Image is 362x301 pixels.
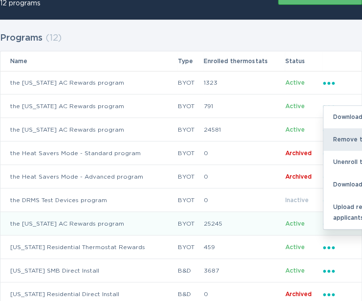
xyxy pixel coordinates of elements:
[285,197,309,203] span: Inactive
[0,259,177,282] td: [US_STATE] SMB Direct Install
[177,188,203,212] td: BYOT
[285,174,312,180] span: Archived
[203,235,285,259] td: 459
[0,118,177,141] td: the [US_STATE] AC Rewards program
[0,94,177,118] td: the [US_STATE] AC Rewards program
[177,235,203,259] td: BYOT
[203,118,285,141] td: 24581
[203,165,285,188] td: 0
[0,212,362,235] tr: 070e44999b1a4defb868b697a42de797
[285,221,305,227] span: Active
[0,71,177,94] td: the [US_STATE] AC Rewards program
[177,118,203,141] td: BYOT
[0,259,362,282] tr: da6069ab514f483998945eea3b4ff960
[203,212,285,235] td: 25245
[285,80,305,86] span: Active
[177,51,203,71] th: Type
[45,34,62,43] span: ( 12 )
[323,242,352,253] div: Popover menu
[0,141,177,165] td: the Heat Savers Mode - Standard program
[323,265,352,276] div: Popover menu
[203,71,285,94] td: 1323
[0,165,177,188] td: the Heat Savers Mode - Advanced program
[203,188,285,212] td: 0
[285,103,305,109] span: Active
[0,188,362,212] tr: b6ea71d082b94d4d8ecfc1980f77b6ba
[323,101,352,112] div: Popover menu
[0,235,362,259] tr: 45405c145ffd456992c5299c7f51b151
[177,259,203,282] td: B&D
[323,289,352,300] div: Popover menu
[285,291,312,297] span: Archived
[285,150,312,156] span: Archived
[285,268,305,274] span: Active
[323,77,352,88] div: Popover menu
[0,118,362,141] tr: 3a51b73b3c834f30a24ce1379cc6e417
[0,165,362,188] tr: d73880b76ace415faafbd3ccd6183be7
[203,94,285,118] td: 791
[177,94,203,118] td: BYOT
[203,141,285,165] td: 0
[285,51,322,71] th: Status
[0,141,362,165] tr: 907f618972c9480fb42d1c9aa6d8cc15
[177,212,203,235] td: BYOT
[203,259,285,282] td: 3687
[0,71,362,94] tr: 3992950c5853435eae275cb1c4beb544
[177,141,203,165] td: BYOT
[0,94,362,118] tr: 058589495ab141eeaac7eb9b93784896
[177,71,203,94] td: BYOT
[177,165,203,188] td: BYOT
[203,51,285,71] th: Enrolled thermostats
[0,188,177,212] td: the DRMS Test Devices program
[285,127,305,133] span: Active
[0,51,362,71] tr: Table Headers
[0,212,177,235] td: the [US_STATE] AC Rewards program
[285,244,305,250] span: Active
[0,51,177,71] th: Name
[0,235,177,259] td: [US_STATE] Residential Thermostat Rewards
